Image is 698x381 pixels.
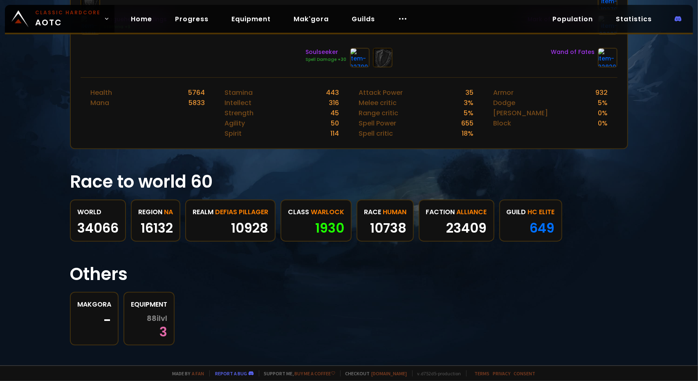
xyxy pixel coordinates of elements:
[131,199,180,242] a: regionNA16132
[493,370,511,377] a: Privacy
[35,9,101,16] small: Classic Hardcore
[77,314,111,327] div: -
[598,108,608,118] div: 0 %
[224,87,253,98] div: Stamina
[598,118,608,128] div: 0 %
[331,108,339,118] div: 45
[359,98,397,108] div: Melee critic
[507,222,555,234] div: 649
[138,222,173,234] div: 16132
[419,199,494,242] a: factionAlliance23409
[306,56,347,63] div: Spell Damage +30
[77,207,119,217] div: World
[493,87,514,98] div: Armor
[259,370,335,377] span: Support me,
[331,118,339,128] div: 50
[340,370,407,377] span: Checkout
[350,48,370,67] img: item-22799
[359,128,393,139] div: Spell critic
[192,370,204,377] a: a fan
[546,11,599,27] a: Population
[224,108,254,118] div: Strength
[70,169,628,195] h1: Race to world 60
[383,207,406,217] span: Human
[90,98,109,108] div: Mana
[331,128,339,139] div: 114
[359,108,399,118] div: Range critic
[326,87,339,98] div: 443
[70,292,119,345] a: Makgora-
[465,87,474,98] div: 35
[193,207,268,217] div: realm
[311,207,344,217] span: Warlock
[168,370,204,377] span: Made by
[35,9,101,29] span: AOTC
[462,128,474,139] div: 18 %
[131,314,167,338] div: 3
[464,108,474,118] div: 5 %
[461,118,474,128] div: 655
[609,11,658,27] a: Statistics
[426,222,487,234] div: 23409
[138,207,173,217] div: region
[90,87,112,98] div: Health
[77,222,119,234] div: 34066
[70,199,126,242] a: World34066
[598,48,617,67] img: item-22820
[287,11,335,27] a: Mak'gora
[168,11,215,27] a: Progress
[457,207,487,217] span: Alliance
[426,207,487,217] div: faction
[598,98,608,108] div: 5 %
[224,98,251,108] div: Intellect
[5,5,114,33] a: Classic HardcoreAOTC
[225,11,277,27] a: Equipment
[475,370,490,377] a: Terms
[185,199,276,242] a: realmDefias Pillager10928
[224,128,242,139] div: Spirit
[189,98,205,108] div: 5833
[215,370,247,377] a: Report a bug
[224,118,245,128] div: Agility
[359,87,403,98] div: Attack Power
[364,207,406,217] div: race
[493,98,515,108] div: Dodge
[551,48,595,56] div: Wand of Fates
[70,261,628,287] h1: Others
[188,87,205,98] div: 5764
[77,299,111,309] div: Makgora
[123,292,175,345] a: Equipment88ilvl3
[357,199,414,242] a: raceHuman10738
[372,370,407,377] a: [DOMAIN_NAME]
[364,222,406,234] div: 10738
[493,108,548,118] div: [PERSON_NAME]
[359,118,397,128] div: Spell Power
[528,207,555,217] span: HC Elite
[329,98,339,108] div: 316
[281,199,352,242] a: classWarlock1930
[215,207,268,217] span: Defias Pillager
[164,207,173,217] span: NA
[306,48,347,56] div: Soulseeker
[345,11,382,27] a: Guilds
[464,98,474,108] div: 3 %
[288,222,344,234] div: 1930
[514,370,536,377] a: Consent
[595,87,608,98] div: 932
[147,314,167,323] span: 88 ilvl
[507,207,555,217] div: guild
[193,222,268,234] div: 10928
[288,207,344,217] div: class
[493,118,511,128] div: Block
[131,299,167,309] div: Equipment
[124,11,159,27] a: Home
[295,370,335,377] a: Buy me a coffee
[412,370,461,377] span: v. d752d5 - production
